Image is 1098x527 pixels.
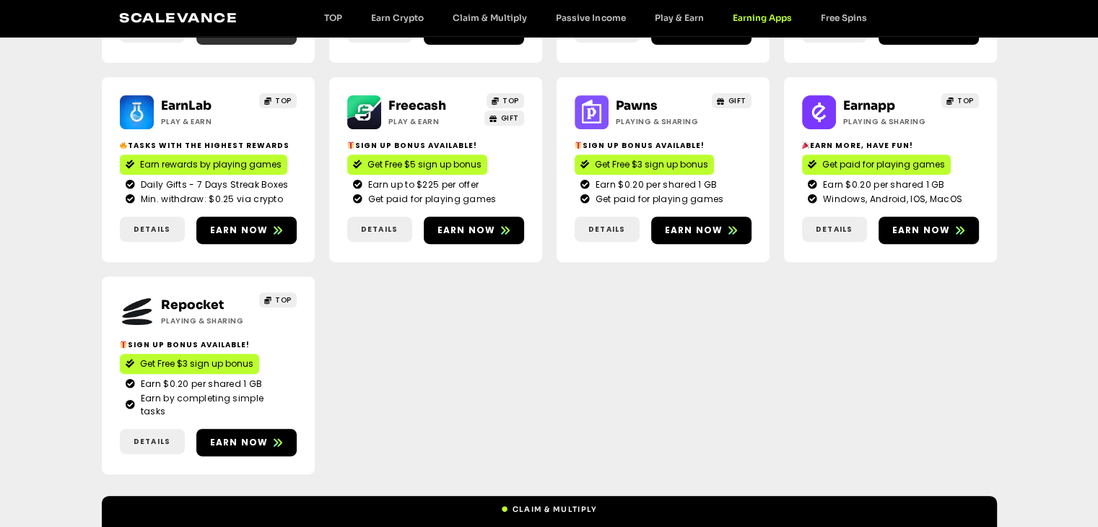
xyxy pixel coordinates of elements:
[575,140,751,151] h2: Sign up bonus available!
[502,95,519,106] span: TOP
[892,224,951,237] span: Earn now
[822,158,945,171] span: Get paid for playing games
[879,217,979,244] a: Earn now
[575,154,714,175] a: Get Free $3 sign up bonus
[843,116,933,127] h2: Playing & Sharing
[367,158,482,171] span: Get Free $5 sign up bonus
[347,141,354,149] img: 🎁
[361,224,398,235] span: Details
[196,429,297,456] a: Earn now
[806,12,881,23] a: Free Spins
[347,140,524,151] h2: Sign Up Bonus Available!
[134,436,170,447] span: Details
[437,224,496,237] span: Earn now
[941,93,979,108] a: TOP
[718,12,806,23] a: Earning Apps
[640,12,718,23] a: Play & Earn
[120,154,287,175] a: Earn rewards by playing games
[120,339,297,350] h2: Sign Up Bonus Available!
[651,217,751,244] a: Earn now
[120,354,259,374] a: Get Free $3 sign up bonus
[140,158,282,171] span: Earn rewards by playing games
[665,224,723,237] span: Earn now
[137,178,289,191] span: Daily Gifts - 7 Days Streak Boxes
[134,224,170,235] span: Details
[802,217,867,242] a: Details
[137,193,283,206] span: Min. withdraw: $0.25 via crypto
[388,116,479,127] h2: Play & Earn
[120,141,127,149] img: 🔥
[957,95,974,106] span: TOP
[140,357,253,370] span: Get Free $3 sign up bonus
[137,392,291,418] span: Earn by completing simple tasks
[728,95,746,106] span: GIFT
[595,158,708,171] span: Get Free $3 sign up bonus
[161,297,224,313] a: Repocket
[259,93,297,108] a: TOP
[819,178,945,191] span: Earn $0.20 per shared 1 GB
[310,12,881,23] nav: Menu
[196,217,297,244] a: Earn now
[161,315,251,326] h2: Playing & Sharing
[137,378,263,391] span: Earn $0.20 per shared 1 GB
[310,12,357,23] a: TOP
[210,436,269,449] span: Earn now
[259,292,297,308] a: TOP
[484,110,524,126] a: GIFT
[592,193,724,206] span: Get paid for playing games
[541,12,640,23] a: Passive Income
[616,98,658,113] a: Pawns
[816,224,853,235] span: Details
[487,93,524,108] a: TOP
[161,98,212,113] a: EarnLab
[357,12,438,23] a: Earn Crypto
[438,12,541,23] a: Claim & Multiply
[802,140,979,151] h2: Earn More, Have Fun!
[843,98,895,113] a: Earnapp
[802,154,951,175] a: Get paid for playing games
[388,98,446,113] a: Freecash
[588,224,625,235] span: Details
[501,113,519,123] span: GIFT
[616,116,706,127] h2: Playing & Sharing
[513,504,598,515] span: Claim & Multiply
[712,93,751,108] a: GIFT
[275,295,292,305] span: TOP
[347,154,487,175] a: Get Free $5 sign up bonus
[210,224,269,237] span: Earn now
[161,116,251,127] h2: Play & Earn
[365,178,479,191] span: Earn up to $225 per offer
[120,217,185,242] a: Details
[120,429,185,454] a: Details
[592,178,718,191] span: Earn $0.20 per shared 1 GB
[501,498,598,515] a: Claim & Multiply
[802,141,809,149] img: 🎉
[424,217,524,244] a: Earn now
[119,10,238,25] a: Scalevance
[347,217,412,242] a: Details
[120,341,127,348] img: 🎁
[120,140,297,151] h2: Tasks with the highest rewards
[575,217,640,242] a: Details
[275,95,292,106] span: TOP
[365,193,497,206] span: Get paid for playing games
[575,141,582,149] img: 🎁
[819,193,962,206] span: Windows, Android, IOS, MacOS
